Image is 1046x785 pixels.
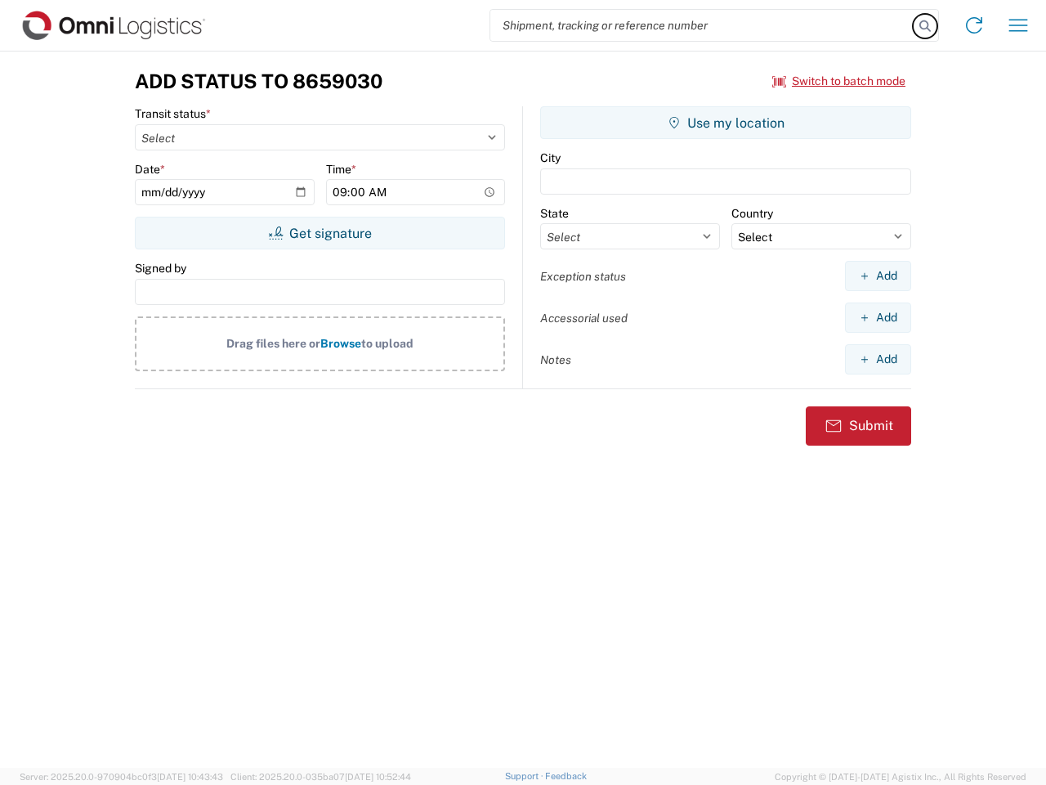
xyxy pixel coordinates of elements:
[230,772,411,782] span: Client: 2025.20.0-035ba07
[345,772,411,782] span: [DATE] 10:52:44
[540,206,569,221] label: State
[135,106,211,121] label: Transit status
[361,337,413,350] span: to upload
[540,352,571,367] label: Notes
[540,150,561,165] label: City
[540,269,626,284] label: Exception status
[545,771,587,781] a: Feedback
[157,772,223,782] span: [DATE] 10:43:43
[806,406,911,446] button: Submit
[135,261,186,276] label: Signed by
[845,303,911,333] button: Add
[135,217,505,249] button: Get signature
[20,772,223,782] span: Server: 2025.20.0-970904bc0f3
[505,771,546,781] a: Support
[845,261,911,291] button: Add
[775,769,1026,784] span: Copyright © [DATE]-[DATE] Agistix Inc., All Rights Reserved
[326,162,356,177] label: Time
[540,106,911,139] button: Use my location
[772,68,905,95] button: Switch to batch mode
[135,70,382,93] h3: Add Status to 8659030
[845,344,911,375] button: Add
[320,337,361,350] span: Browse
[731,206,773,221] label: Country
[540,311,628,325] label: Accessorial used
[226,337,320,350] span: Drag files here or
[135,162,165,177] label: Date
[490,10,914,41] input: Shipment, tracking or reference number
